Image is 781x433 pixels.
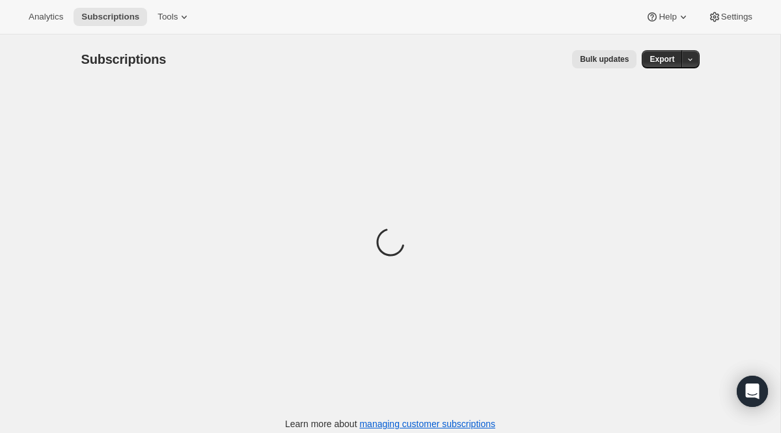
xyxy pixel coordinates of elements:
button: Analytics [21,8,71,26]
span: Subscriptions [81,52,167,66]
span: Help [659,12,676,22]
a: managing customer subscriptions [359,419,495,429]
span: Settings [721,12,752,22]
button: Settings [700,8,760,26]
button: Subscriptions [74,8,147,26]
div: Open Intercom Messenger [737,376,768,407]
button: Tools [150,8,199,26]
span: Subscriptions [81,12,139,22]
span: Analytics [29,12,63,22]
button: Help [638,8,697,26]
span: Export [650,54,674,64]
button: Bulk updates [572,50,637,68]
button: Export [642,50,682,68]
span: Tools [158,12,178,22]
p: Learn more about [285,417,495,430]
span: Bulk updates [580,54,629,64]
